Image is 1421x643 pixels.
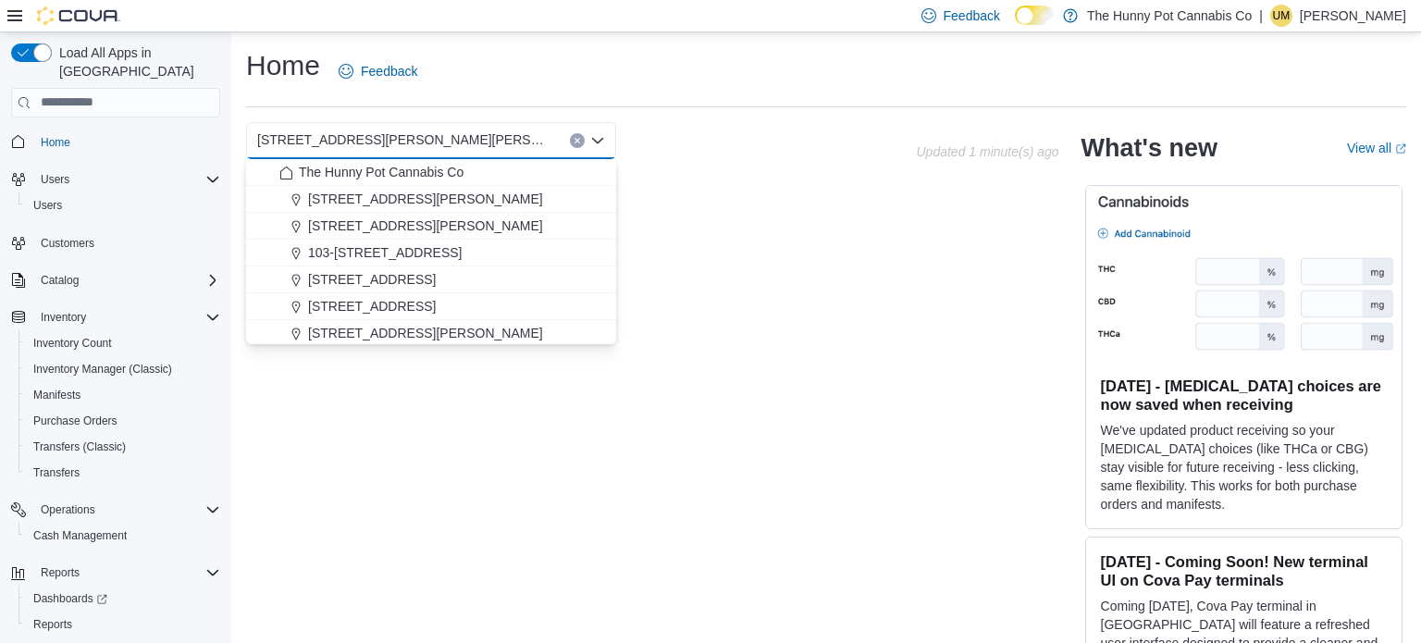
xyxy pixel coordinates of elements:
p: | [1259,5,1263,27]
button: Inventory Manager (Classic) [19,356,228,382]
p: [PERSON_NAME] [1300,5,1406,27]
input: Dark Mode [1015,6,1054,25]
span: Purchase Orders [26,410,220,432]
span: [STREET_ADDRESS][PERSON_NAME][PERSON_NAME] [257,129,551,151]
button: Purchase Orders [19,408,228,434]
button: [STREET_ADDRESS] [246,266,616,293]
p: Updated 1 minute(s) ago [916,144,1058,159]
img: Cova [37,6,120,25]
button: Customers [4,229,228,256]
span: [STREET_ADDRESS][PERSON_NAME] [308,216,543,235]
span: Transfers (Classic) [26,436,220,458]
h1: Home [246,47,320,84]
a: Transfers (Classic) [26,436,133,458]
button: Users [19,192,228,218]
a: View allExternal link [1347,141,1406,155]
span: Reports [33,562,220,584]
span: Load All Apps in [GEOGRAPHIC_DATA] [52,43,220,80]
span: 103-[STREET_ADDRESS] [308,243,463,262]
p: We've updated product receiving so your [MEDICAL_DATA] choices (like THCa or CBG) stay visible fo... [1101,421,1387,513]
a: Users [26,194,69,216]
button: [STREET_ADDRESS] [246,293,616,320]
span: [STREET_ADDRESS][PERSON_NAME] [308,324,543,342]
a: Inventory Count [26,332,119,354]
span: Inventory Count [33,336,112,351]
span: Catalog [33,269,220,291]
div: Uldarico Maramo [1270,5,1292,27]
button: Inventory Count [19,330,228,356]
button: Catalog [33,269,86,291]
button: Operations [33,499,103,521]
button: Transfers [19,460,228,486]
span: Transfers [26,462,220,484]
span: [STREET_ADDRESS] [308,270,436,289]
span: Users [26,194,220,216]
span: Feedback [944,6,1000,25]
span: The Hunny Pot Cannabis Co [299,163,463,181]
button: Home [4,129,228,155]
span: Customers [33,231,220,254]
span: Purchase Orders [33,414,117,428]
button: Manifests [19,382,228,408]
span: Inventory Manager (Classic) [26,358,220,380]
span: Reports [41,565,80,580]
button: [STREET_ADDRESS][PERSON_NAME] [246,320,616,347]
button: Operations [4,497,228,523]
a: Reports [26,613,80,636]
span: Home [41,135,70,150]
span: Dashboards [26,587,220,610]
span: Inventory Count [26,332,220,354]
a: Home [33,131,78,154]
a: Dashboards [19,586,228,612]
a: Transfers [26,462,87,484]
button: The Hunny Pot Cannabis Co [246,159,616,186]
a: Customers [33,232,102,254]
button: Reports [33,562,87,584]
button: Users [4,167,228,192]
span: Operations [41,502,95,517]
button: Clear input [570,133,585,148]
a: Purchase Orders [26,410,125,432]
span: Users [41,172,69,187]
span: [STREET_ADDRESS][PERSON_NAME] [308,190,543,208]
span: Transfers [33,465,80,480]
button: Cash Management [19,523,228,549]
span: Inventory Manager (Classic) [33,362,172,377]
button: Catalog [4,267,228,293]
span: Dark Mode [1015,25,1016,26]
span: Manifests [33,388,80,402]
span: Reports [26,613,220,636]
button: Transfers (Classic) [19,434,228,460]
a: Inventory Manager (Classic) [26,358,179,380]
span: Users [33,168,220,191]
button: Inventory [33,306,93,328]
p: The Hunny Pot Cannabis Co [1087,5,1252,27]
span: Cash Management [33,528,127,543]
h2: What's new [1081,133,1217,163]
span: Feedback [361,62,417,80]
span: Inventory [41,310,86,325]
span: UM [1273,5,1291,27]
span: Inventory [33,306,220,328]
a: Dashboards [26,587,115,610]
a: Cash Management [26,525,134,547]
span: [STREET_ADDRESS] [308,297,436,315]
button: Reports [4,560,228,586]
span: Cash Management [26,525,220,547]
button: [STREET_ADDRESS][PERSON_NAME] [246,186,616,213]
a: Manifests [26,384,88,406]
button: [STREET_ADDRESS][PERSON_NAME] [246,213,616,240]
span: Users [33,198,62,213]
span: Transfers (Classic) [33,439,126,454]
button: Users [33,168,77,191]
button: Inventory [4,304,228,330]
button: Reports [19,612,228,637]
h3: [DATE] - Coming Soon! New terminal UI on Cova Pay terminals [1101,552,1387,589]
span: Customers [41,236,94,251]
span: Home [33,130,220,154]
span: Manifests [26,384,220,406]
button: Close list of options [590,133,605,148]
span: Operations [33,499,220,521]
a: Feedback [331,53,425,90]
span: Dashboards [33,591,107,606]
